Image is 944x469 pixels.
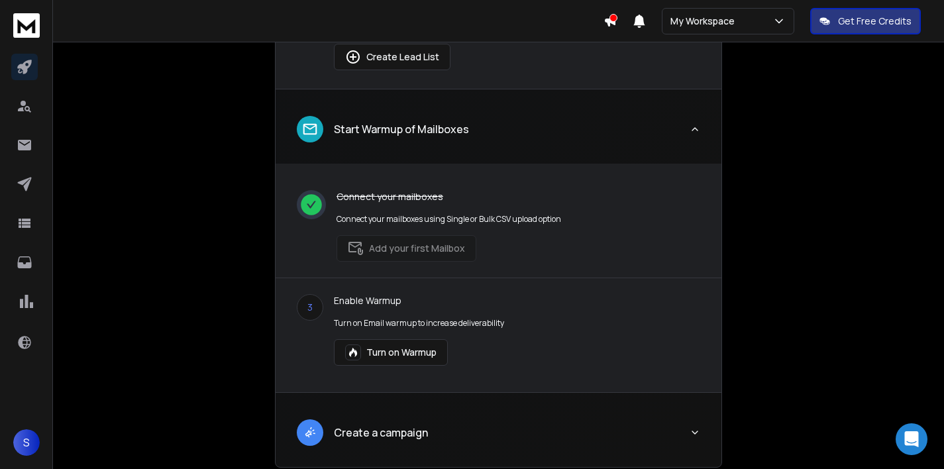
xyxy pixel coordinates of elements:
p: Start Warmup of Mailboxes [334,121,469,137]
p: Create a campaign [334,425,428,441]
button: Turn on Warmup [334,339,448,366]
button: Get Free Credits [810,8,921,34]
img: logo [13,13,40,38]
div: leadStart Warmup of Mailboxes [276,164,721,392]
button: leadStart Warmup of Mailboxes [276,105,721,164]
button: S [13,429,40,456]
p: Connect your mailboxes [337,190,561,203]
p: Turn on Email warmup to increase deliverability [334,318,504,329]
div: Open Intercom Messenger [896,423,927,455]
button: Create Lead List [334,44,450,70]
p: Enable Warmup [334,294,504,307]
p: My Workspace [670,15,740,28]
p: Connect your mailboxes using Single or Bulk CSV upload option [337,214,561,225]
img: lead [301,121,319,138]
button: leadCreate a campaign [276,409,721,467]
p: Get Free Credits [838,15,912,28]
img: lead [301,424,319,441]
div: 3 [297,294,323,321]
img: lead [345,49,361,65]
